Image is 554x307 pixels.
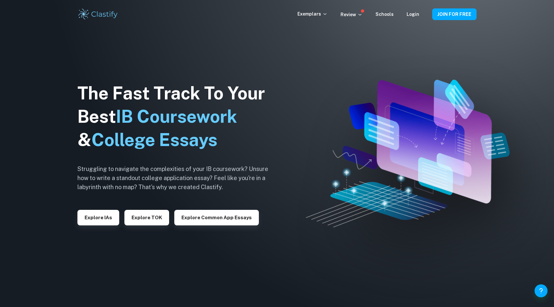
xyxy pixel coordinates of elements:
[116,106,237,127] span: IB Coursework
[91,130,217,150] span: College Essays
[306,80,510,227] img: Clastify hero
[77,82,278,152] h1: The Fast Track To Your Best &
[124,210,169,225] button: Explore TOK
[77,165,278,192] h6: Struggling to navigate the complexities of your IB coursework? Unsure how to write a standout col...
[407,12,419,17] a: Login
[77,8,119,21] img: Clastify logo
[297,10,328,17] p: Exemplars
[340,11,363,18] p: Review
[432,8,477,20] button: JOIN FOR FREE
[124,214,169,220] a: Explore TOK
[174,214,259,220] a: Explore Common App essays
[174,210,259,225] button: Explore Common App essays
[375,12,394,17] a: Schools
[77,210,119,225] button: Explore IAs
[535,284,548,297] button: Help and Feedback
[77,214,119,220] a: Explore IAs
